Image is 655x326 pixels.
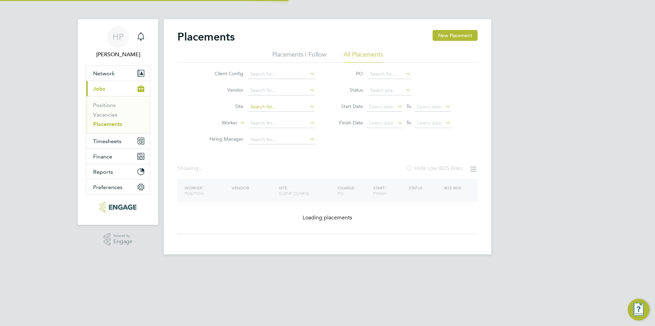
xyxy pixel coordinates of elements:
span: Select date [417,120,441,126]
button: Engage Resource Center [628,299,650,321]
div: Jobs [86,96,150,133]
input: Search for... [248,86,315,95]
span: Preferences [93,184,122,190]
label: Site [204,103,243,109]
span: Jobs [93,86,105,92]
li: Placements I Follow [272,50,326,63]
span: Timesheets [93,138,121,144]
label: Finish Date [332,120,363,126]
button: Preferences [86,180,150,195]
label: PO [332,71,363,77]
h2: Placements [177,30,235,44]
img: xede-logo-retina.png [100,202,136,213]
span: Hannah Pearce [86,50,150,59]
span: To [404,118,413,127]
span: Select date [417,104,441,110]
span: To [404,102,413,111]
button: Network [86,66,150,81]
span: Engage [113,239,132,245]
a: Powered byEngage [104,233,133,246]
button: New Placement [433,30,478,41]
button: Reports [86,164,150,179]
label: Client Config [204,71,243,77]
a: Placements [93,121,122,127]
label: Start Date [332,103,363,109]
label: Vendor [204,87,243,93]
span: Powered by [113,233,132,239]
span: Select date [369,120,393,126]
button: Timesheets [86,134,150,149]
input: Search for... [248,69,315,79]
span: Select date [369,104,393,110]
button: Finance [86,149,150,164]
button: Jobs [86,81,150,96]
a: Positions [93,102,116,108]
input: Search for... [248,135,315,144]
nav: Main navigation [78,19,158,225]
input: Search for... [248,119,315,128]
input: Select one [368,86,411,95]
span: Reports [93,169,113,175]
span: HP [113,32,123,41]
div: Showing [177,165,204,172]
label: Hide Low IR35 Risks [406,165,463,172]
a: Go to home page [86,202,150,213]
a: HP[PERSON_NAME] [86,26,150,59]
label: Worker [198,120,237,126]
label: Status [332,87,363,93]
span: Network [93,70,115,77]
span: Finance [93,153,112,160]
li: All Placements [344,50,383,63]
input: Search for... [368,69,411,79]
label: Hiring Manager [204,136,243,142]
input: Search for... [248,102,315,112]
a: Vacancies [93,111,117,118]
span: ... [199,165,203,172]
